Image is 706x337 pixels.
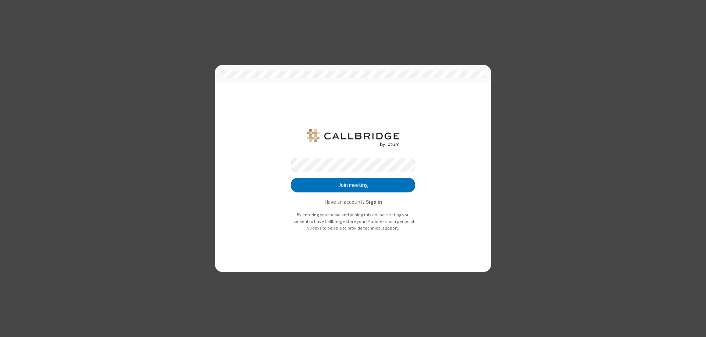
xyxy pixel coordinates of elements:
p: Have an account? [291,198,415,206]
button: Sign in [366,198,382,206]
button: Join meeting [291,178,415,192]
img: QA Selenium DO NOT DELETE OR CHANGE [305,129,401,147]
p: By entering your name and joining this online meeting you consent to have Callbridge store your I... [291,212,415,231]
strong: Sign in [366,198,382,205]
